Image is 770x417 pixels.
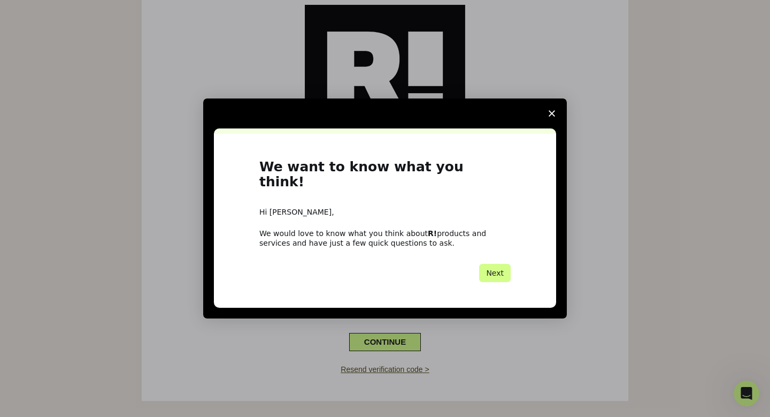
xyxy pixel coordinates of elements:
[537,98,567,128] span: Close survey
[259,229,511,248] div: We would love to know what you think about products and services and have just a few quick questi...
[428,229,437,238] b: R!
[259,207,511,218] div: Hi [PERSON_NAME],
[259,160,511,196] h1: We want to know what you think!
[479,264,511,282] button: Next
